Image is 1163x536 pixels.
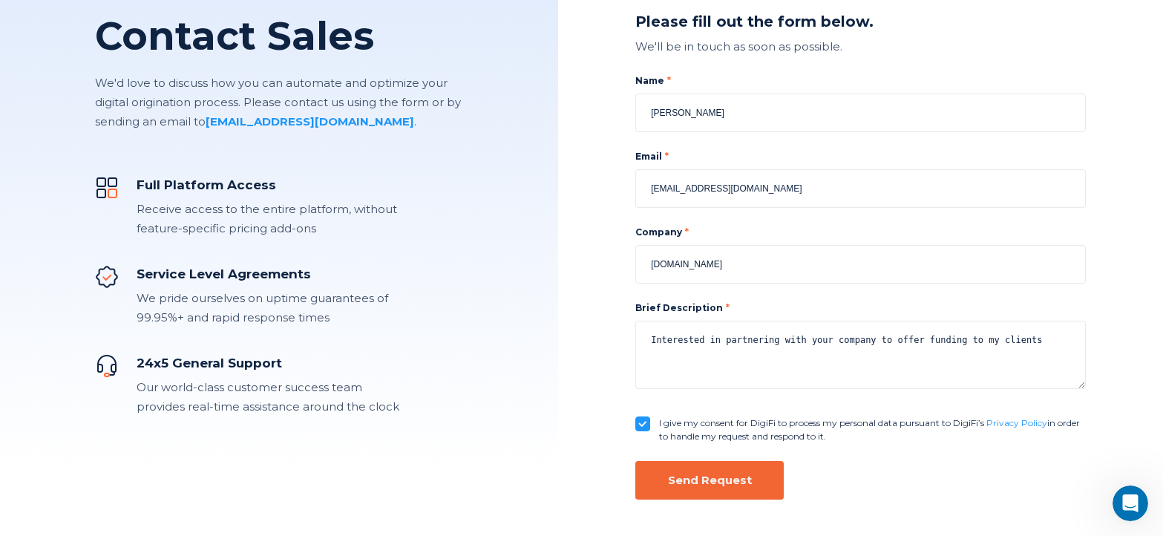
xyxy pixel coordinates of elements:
div: Receive access to the entire platform, without feature-specific pricing add-ons [137,200,399,238]
div: 24x5 General Support [137,354,399,372]
div: We'll be in touch as soon as possible. [635,37,1086,56]
div: Please fill out the form below. [635,11,1086,33]
label: Company [635,226,1086,239]
div: We pride ourselves on uptime guarantees of 99.95%+ and rapid response times [137,289,399,327]
div: Send Request [668,473,752,488]
textarea: Interested in partnering with your company to offer funding to my clients [635,321,1086,389]
label: Brief Description [635,302,730,313]
div: Our world-class customer success team provides real-time assistance around the clock [137,378,399,416]
a: [EMAIL_ADDRESS][DOMAIN_NAME] [206,114,414,128]
label: Name [635,74,1086,88]
a: Privacy Policy [986,417,1047,428]
div: Service Level Agreements [137,265,399,283]
button: Send Request [635,461,784,500]
div: Full Platform Access [137,176,399,194]
h1: Contact Sales [95,14,462,59]
iframe: Intercom live chat [1113,486,1148,521]
p: We'd love to discuss how you can automate and optimize your digital origination process. Please c... [95,73,462,131]
label: Email [635,150,1086,163]
label: I give my consent for DigiFi to process my personal data pursuant to DigiFi’s in order to handle ... [659,416,1086,443]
